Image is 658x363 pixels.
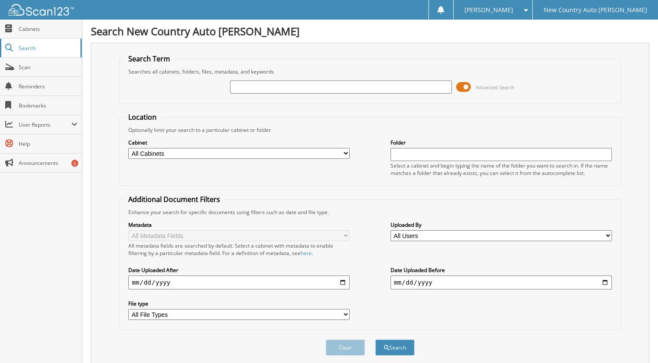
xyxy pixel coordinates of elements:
[128,276,350,289] input: start
[19,83,77,90] span: Reminders
[375,339,414,356] button: Search
[476,84,514,91] span: Advanced Search
[464,7,513,13] span: [PERSON_NAME]
[391,276,612,289] input: end
[19,140,77,148] span: Help
[124,195,224,204] legend: Additional Document Filters
[19,102,77,109] span: Bookmarks
[391,221,612,229] label: Uploaded By
[124,112,161,122] legend: Location
[124,68,616,75] div: Searches all cabinets, folders, files, metadata, and keywords
[71,160,78,167] div: 6
[91,24,649,38] h1: Search New Country Auto [PERSON_NAME]
[128,139,350,146] label: Cabinet
[19,159,77,167] span: Announcements
[301,249,312,257] a: here
[391,266,612,274] label: Date Uploaded Before
[544,7,647,13] span: New Country Auto [PERSON_NAME]
[128,221,350,229] label: Metadata
[19,64,77,71] span: Scan
[124,208,616,216] div: Enhance your search for specific documents using filters such as date and file type.
[615,321,658,363] iframe: Chat Widget
[124,126,616,134] div: Optionally limit your search to a particular cabinet or folder
[9,4,74,16] img: scan123-logo-white.svg
[128,266,350,274] label: Date Uploaded After
[19,25,77,33] span: Cabinets
[391,139,612,146] label: Folder
[128,300,350,307] label: File type
[19,121,71,128] span: User Reports
[124,54,174,64] legend: Search Term
[326,339,365,356] button: Clear
[128,242,350,257] div: All metadata fields are searched by default. Select a cabinet with metadata to enable filtering b...
[19,44,76,52] span: Search
[391,162,612,177] div: Select a cabinet and begin typing the name of the folder you want to search in. If the name match...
